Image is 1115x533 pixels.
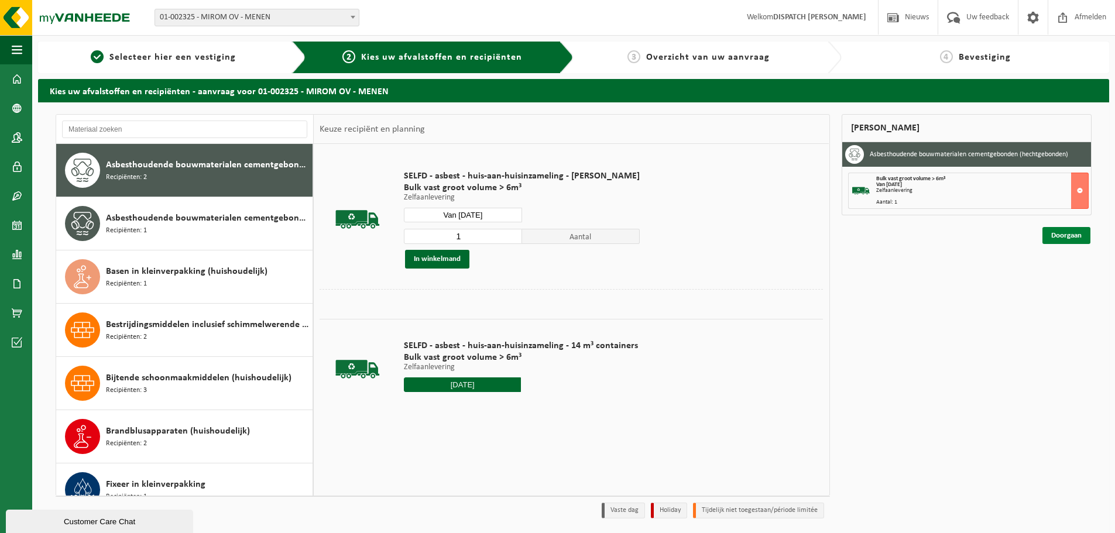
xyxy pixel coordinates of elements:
[91,50,104,63] span: 1
[646,53,770,62] span: Overzicht van uw aanvraag
[56,197,313,250] button: Asbesthoudende bouwmaterialen cementgebonden met isolatie(hechtgebonden) Recipiënten: 1
[314,115,431,144] div: Keuze recipiënt en planning
[44,50,283,64] a: 1Selecteer hier een vestiging
[404,377,521,392] input: Selecteer datum
[773,13,866,22] strong: DISPATCH [PERSON_NAME]
[106,385,147,396] span: Recipiënten: 3
[106,264,267,278] span: Basen in kleinverpakking (huishoudelijk)
[56,250,313,304] button: Basen in kleinverpakking (huishoudelijk) Recipiënten: 1
[62,121,307,138] input: Materiaal zoeken
[106,278,147,290] span: Recipiënten: 1
[109,53,236,62] span: Selecteer hier een vestiging
[106,491,147,503] span: Recipiënten: 1
[56,357,313,410] button: Bijtende schoonmaakmiddelen (huishoudelijk) Recipiënten: 3
[627,50,640,63] span: 3
[106,211,310,225] span: Asbesthoudende bouwmaterialen cementgebonden met isolatie(hechtgebonden)
[876,200,1089,205] div: Aantal: 1
[404,363,638,372] p: Zelfaanlevering
[56,304,313,357] button: Bestrijdingsmiddelen inclusief schimmelwerende beschermingsmiddelen (huishoudelijk) Recipiënten: 2
[106,371,291,385] span: Bijtende schoonmaakmiddelen (huishoudelijk)
[870,145,1068,164] h3: Asbesthoudende bouwmaterialen cementgebonden (hechtgebonden)
[106,332,147,343] span: Recipiënten: 2
[404,352,638,363] span: Bulk vast groot volume > 6m³
[106,424,250,438] span: Brandblusapparaten (huishoudelijk)
[876,176,945,182] span: Bulk vast groot volume > 6m³
[404,182,640,194] span: Bulk vast groot volume > 6m³
[693,503,824,518] li: Tijdelijk niet toegestaan/période limitée
[404,208,522,222] input: Selecteer datum
[405,250,469,269] button: In winkelmand
[106,158,310,172] span: Asbesthoudende bouwmaterialen cementgebonden (hechtgebonden)
[602,503,645,518] li: Vaste dag
[342,50,355,63] span: 2
[959,53,1011,62] span: Bevestiging
[106,477,205,491] span: Fixeer in kleinverpakking
[940,50,953,63] span: 4
[522,229,640,244] span: Aantal
[404,194,640,202] p: Zelfaanlevering
[106,225,147,236] span: Recipiënten: 1
[842,114,1092,142] div: [PERSON_NAME]
[56,144,313,197] button: Asbesthoudende bouwmaterialen cementgebonden (hechtgebonden) Recipiënten: 2
[56,463,313,517] button: Fixeer in kleinverpakking Recipiënten: 1
[404,170,640,182] span: SELFD - asbest - huis-aan-huisinzameling - [PERSON_NAME]
[651,503,687,518] li: Holiday
[361,53,522,62] span: Kies uw afvalstoffen en recipiënten
[1042,227,1090,244] a: Doorgaan
[404,340,638,352] span: SELFD - asbest - huis-aan-huisinzameling - 14 m³ containers
[106,438,147,449] span: Recipiënten: 2
[56,410,313,463] button: Brandblusapparaten (huishoudelijk) Recipiënten: 2
[106,318,310,332] span: Bestrijdingsmiddelen inclusief schimmelwerende beschermingsmiddelen (huishoudelijk)
[155,9,359,26] span: 01-002325 - MIROM OV - MENEN
[876,181,902,188] strong: Van [DATE]
[106,172,147,183] span: Recipiënten: 2
[876,188,1089,194] div: Zelfaanlevering
[6,507,195,533] iframe: chat widget
[38,79,1109,102] h2: Kies uw afvalstoffen en recipiënten - aanvraag voor 01-002325 - MIROM OV - MENEN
